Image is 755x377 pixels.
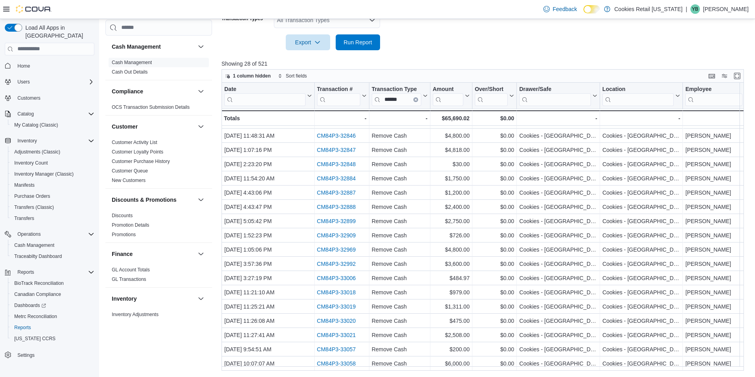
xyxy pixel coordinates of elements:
[17,269,34,275] span: Reports
[14,160,48,166] span: Inventory Count
[14,171,74,177] span: Inventory Manager (Classic)
[8,322,97,333] button: Reports
[602,188,680,197] div: Cookies - [GEOGRAPHIC_DATA]
[11,214,37,223] a: Transfers
[519,245,597,254] div: Cookies - [GEOGRAPHIC_DATA]
[602,245,680,254] div: Cookies - [GEOGRAPHIC_DATA]
[433,85,463,106] div: Amount
[112,250,133,258] h3: Finance
[475,216,514,226] div: $0.00
[14,204,54,210] span: Transfers (Classic)
[17,79,30,85] span: Users
[14,182,34,188] span: Manifests
[317,133,356,139] a: CM84P3-32846
[11,312,60,321] a: Metrc Reconciliation
[112,123,195,131] button: Customer
[371,85,421,106] div: Transaction Type
[602,174,680,183] div: Cookies - [GEOGRAPHIC_DATA]
[224,131,312,140] div: [DATE] 11:48:31 AM
[2,267,97,278] button: Reports
[8,202,97,213] button: Transfers (Classic)
[475,117,514,126] div: $0.00
[112,43,195,51] button: Cash Management
[602,85,674,93] div: Location
[519,131,597,140] div: Cookies - [GEOGRAPHIC_DATA]
[17,138,37,144] span: Inventory
[371,117,427,126] div: Remove Cash
[11,120,61,130] a: My Catalog (Classic)
[317,289,356,296] a: CM84P3-33018
[14,215,34,222] span: Transfers
[11,158,51,168] a: Inventory Count
[475,188,514,197] div: $0.00
[112,87,143,95] h3: Compliance
[11,147,94,157] span: Adjustments (Classic)
[11,191,94,201] span: Purchase Orders
[105,102,212,115] div: Compliance
[433,202,470,212] div: $2,400.00
[105,211,212,242] div: Discounts & Promotions
[519,202,597,212] div: Cookies - [GEOGRAPHIC_DATA]
[14,149,60,155] span: Adjustments (Classic)
[11,169,77,179] a: Inventory Manager (Classic)
[224,216,312,226] div: [DATE] 5:05:42 PM
[275,71,310,81] button: Sort fields
[475,131,514,140] div: $0.00
[2,60,97,72] button: Home
[14,229,44,239] button: Operations
[690,4,700,14] div: Yaretzi Bustamante
[17,111,34,117] span: Catalog
[720,71,729,81] button: Display options
[112,149,163,155] span: Customer Loyalty Points
[11,203,57,212] a: Transfers (Classic)
[2,92,97,104] button: Customers
[475,259,514,269] div: $0.00
[112,104,190,110] a: OCS Transaction Submission Details
[519,85,591,106] div: Drawer/Safe
[8,240,97,251] button: Cash Management
[224,174,312,183] div: [DATE] 11:54:20 AM
[371,245,427,254] div: Remove Cash
[317,147,356,153] a: CM84P3-32847
[112,177,145,184] span: New Customers
[112,222,149,228] a: Promotion Details
[371,188,427,197] div: Remove Cash
[371,259,427,269] div: Remove Cash
[732,71,742,81] button: Enter fullscreen
[14,61,33,71] a: Home
[112,213,133,218] a: Discounts
[16,5,52,13] img: Cova
[369,17,375,23] button: Open list of options
[11,191,54,201] a: Purchase Orders
[317,232,356,239] a: CM84P3-32909
[112,178,145,183] a: New Customers
[196,249,206,259] button: Finance
[317,303,356,310] a: CM84P3-33019
[8,169,97,180] button: Inventory Manager (Classic)
[2,349,97,360] button: Settings
[602,131,680,140] div: Cookies - [GEOGRAPHIC_DATA]
[317,85,366,106] button: Transaction #
[317,218,356,224] a: CM84P3-32899
[112,232,136,237] a: Promotions
[371,131,427,140] div: Remove Cash
[222,71,274,81] button: 1 column hidden
[11,334,59,343] a: [US_STATE] CCRS
[112,104,190,110] span: OCS Transaction Submission Details
[11,301,49,310] a: Dashboards
[519,85,591,93] div: Drawer/Safe
[14,280,64,286] span: BioTrack Reconciliation
[14,61,94,71] span: Home
[8,146,97,157] button: Adjustments (Classic)
[224,85,306,93] div: Date
[224,231,312,240] div: [DATE] 1:52:23 PM
[17,95,40,101] span: Customers
[112,159,170,164] a: Customer Purchase History
[317,204,356,210] a: CM84P3-32888
[8,289,97,300] button: Canadian Compliance
[14,193,50,199] span: Purchase Orders
[112,295,137,303] h3: Inventory
[112,222,149,228] span: Promotion Details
